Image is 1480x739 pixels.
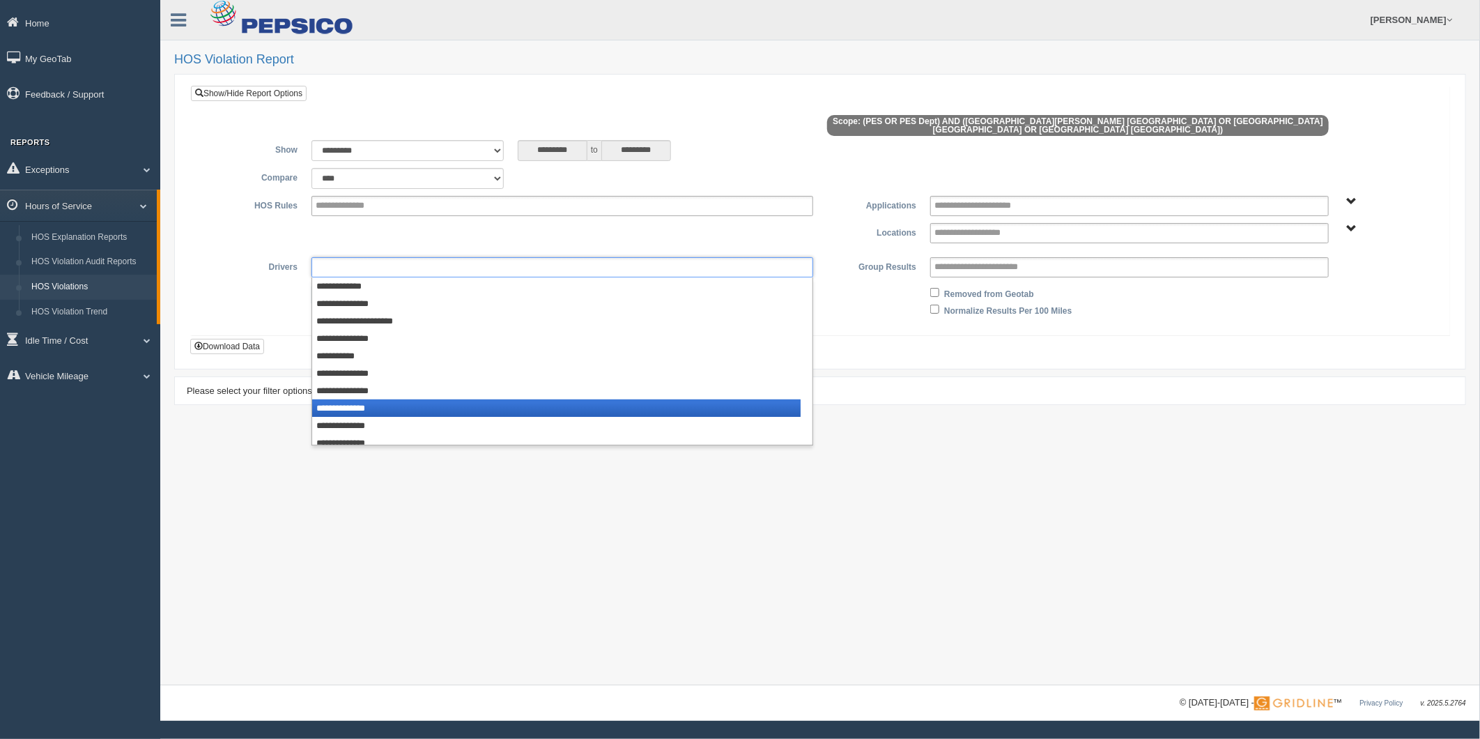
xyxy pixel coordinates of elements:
[827,115,1329,136] span: Scope: (PES OR PES Dept) AND ([GEOGRAPHIC_DATA][PERSON_NAME] [GEOGRAPHIC_DATA] OR [GEOGRAPHIC_DAT...
[174,53,1466,67] h2: HOS Violation Report
[1421,699,1466,707] span: v. 2025.5.2764
[1359,699,1403,707] a: Privacy Policy
[944,284,1034,301] label: Removed from Geotab
[25,250,157,275] a: HOS Violation Audit Reports
[820,223,923,240] label: Locations
[944,301,1072,318] label: Normalize Results Per 100 Miles
[25,275,157,300] a: HOS Violations
[1180,696,1466,710] div: © [DATE]-[DATE] - ™
[201,196,305,213] label: HOS Rules
[820,196,923,213] label: Applications
[587,140,601,161] span: to
[201,168,305,185] label: Compare
[820,257,923,274] label: Group Results
[1254,696,1333,710] img: Gridline
[190,339,264,354] button: Download Data
[187,386,516,396] span: Please select your filter options above and click "Apply Filters" to view your report.
[201,140,305,157] label: Show
[25,225,157,250] a: HOS Explanation Reports
[25,300,157,325] a: HOS Violation Trend
[201,257,305,274] label: Drivers
[191,86,307,101] a: Show/Hide Report Options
